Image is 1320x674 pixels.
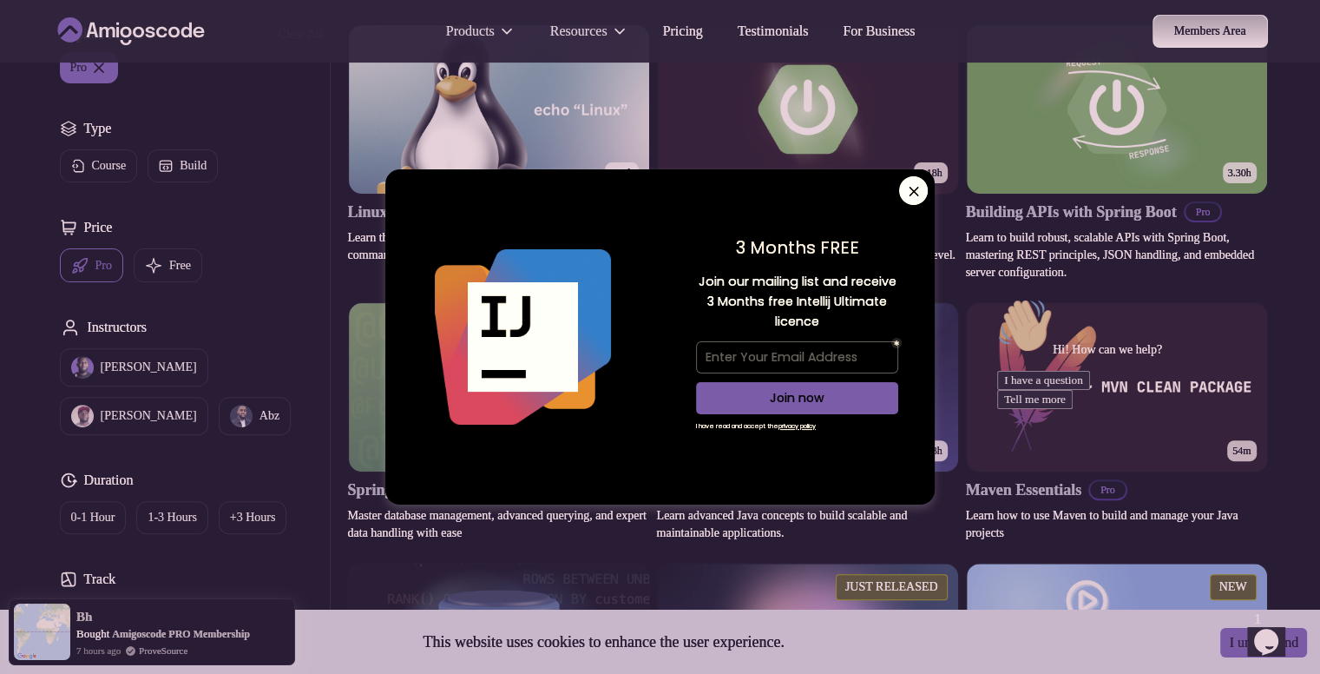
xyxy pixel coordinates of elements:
button: Products [446,21,516,56]
p: 6.00h [610,166,634,180]
iframe: chat widget [990,291,1303,596]
p: [PERSON_NAME] [101,359,197,376]
h2: Spring Data JPA [348,478,461,502]
p: Pro [1185,203,1221,221]
p: Learn the fundamentals of Linux and how to use the command line [348,229,650,264]
button: 1-3 Hours [136,501,207,534]
a: For Business [843,21,915,42]
p: 1-3 Hours [148,509,196,526]
p: 5.18h [919,166,942,180]
h2: Price [84,217,113,238]
a: ProveSource [139,644,187,658]
iframe: chat widget [1247,605,1303,657]
a: Pricing [663,21,703,42]
a: Linux Fundamentals card6.00hLinux FundamentalsProLearn the fundamentals of Linux and how to use t... [348,24,650,264]
h2: Duration [84,470,134,491]
a: Advanced Spring Boot card5.18hAdvanced Spring BootProDive deep into Spring Boot with our advanced... [657,24,959,264]
img: Advanced Spring Boot card [658,25,958,194]
p: Learn how to use Maven to build and manage your Java projects [966,507,1268,542]
p: Learn advanced Java concepts to build scalable and maintainable applications. [657,507,959,542]
button: Free [134,248,202,282]
button: Resources [550,21,628,56]
div: 👋Hi! How can we help?I have a questionTell me more [7,7,319,118]
span: bh [76,610,92,624]
button: instructor img[PERSON_NAME] [60,348,208,387]
img: Maven Essentials card [967,303,1267,472]
button: Tell me more [7,99,82,118]
p: Master database management, advanced querying, and expert data handling with ease [348,507,650,542]
img: Spring Data JPA card [349,303,649,472]
p: pro [70,59,87,76]
span: Hi! How can we help? [7,52,172,65]
a: Testimonials [738,21,809,42]
h2: Type [84,118,112,139]
p: 9.18h [919,444,942,458]
p: Members Area [1153,16,1267,47]
p: JUST RELEASED [845,578,938,596]
button: Pro [60,248,123,282]
h2: Maven Essentials [966,478,1082,502]
p: Build [180,157,207,175]
p: Abz [259,407,279,425]
button: Accept cookies [1220,628,1307,657]
p: 0-1 Hour [71,509,115,526]
a: Spring Data JPA card6.65hNEWSpring Data JPAProMaster database management, advanced querying, and ... [348,302,650,542]
h2: Track [84,569,116,590]
a: Building APIs with Spring Boot card3.30hBuilding APIs with Spring BootProLearn to build robust, s... [966,24,1268,281]
button: instructor imgAbz [219,397,291,435]
h2: Instructors [88,317,147,338]
button: instructor img[PERSON_NAME] [60,397,208,435]
div: This website uses cookies to enhance the user experience. [13,623,1194,661]
button: I have a question [7,80,100,99]
img: instructor img [230,405,253,427]
p: Pro [95,257,112,274]
img: Linux Fundamentals card [349,25,649,194]
a: Maven Essentials card54mMaven EssentialsProLearn how to use Maven to build and manage your Java p... [966,302,1268,542]
a: Amigoscode PRO Membership [112,628,250,640]
img: provesource social proof notification image [14,604,70,660]
img: Building APIs with Spring Boot card [967,25,1267,194]
p: +3 Hours [230,509,276,526]
button: Build [148,149,218,182]
h2: Linux Fundamentals [348,200,488,224]
p: Learn to build robust, scalable APIs with Spring Boot, mastering REST principles, JSON handling, ... [966,229,1268,281]
p: 3.30h [1228,166,1251,180]
button: 0-1 Hour [60,501,127,534]
button: Course [60,149,138,182]
img: :wave: [7,7,62,63]
button: pro [60,52,118,83]
p: Products [446,21,495,42]
p: Free [169,257,191,274]
h2: Building APIs with Spring Boot [966,200,1177,224]
p: [PERSON_NAME] [101,407,197,425]
a: Members Area [1153,15,1268,48]
p: Course [92,157,127,175]
img: instructor img [71,356,94,379]
button: +3 Hours [219,501,287,534]
span: Bought [76,627,109,640]
p: Resources [550,21,607,42]
span: 7 hours ago [76,644,121,658]
img: instructor img [71,405,94,427]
